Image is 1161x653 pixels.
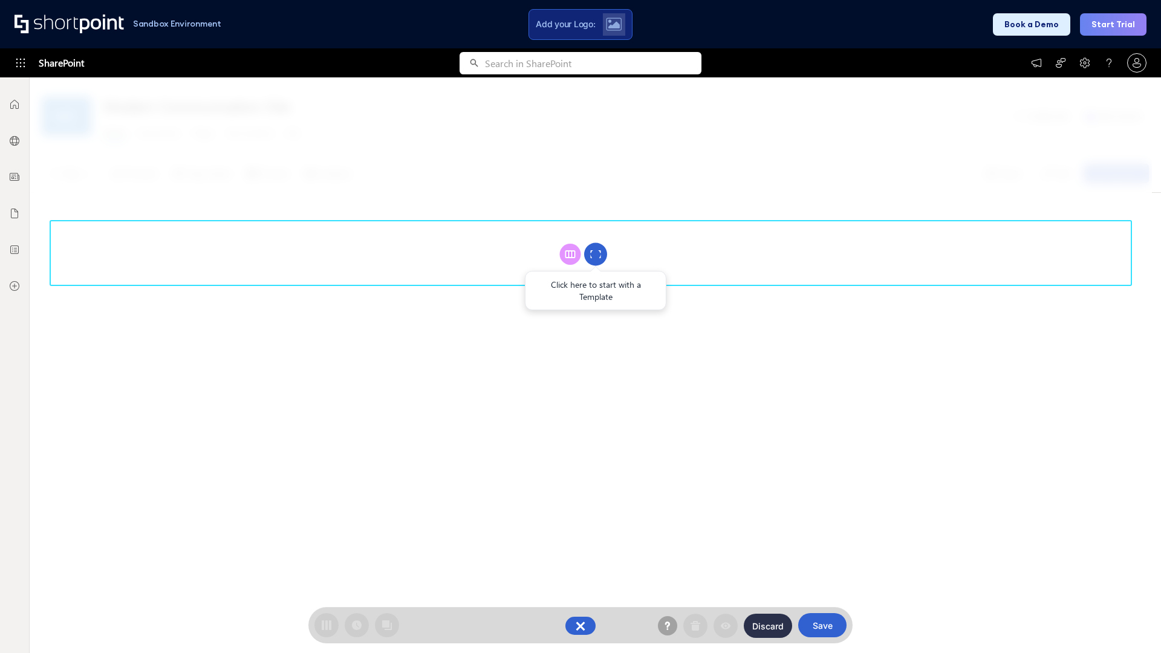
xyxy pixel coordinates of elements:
[39,48,84,77] span: SharePoint
[798,613,847,637] button: Save
[744,614,792,638] button: Discard
[1080,13,1146,36] button: Start Trial
[536,19,595,30] span: Add your Logo:
[133,21,221,27] h1: Sandbox Environment
[943,513,1161,653] iframe: Chat Widget
[993,13,1070,36] button: Book a Demo
[485,52,701,74] input: Search in SharePoint
[606,18,622,31] img: Upload logo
